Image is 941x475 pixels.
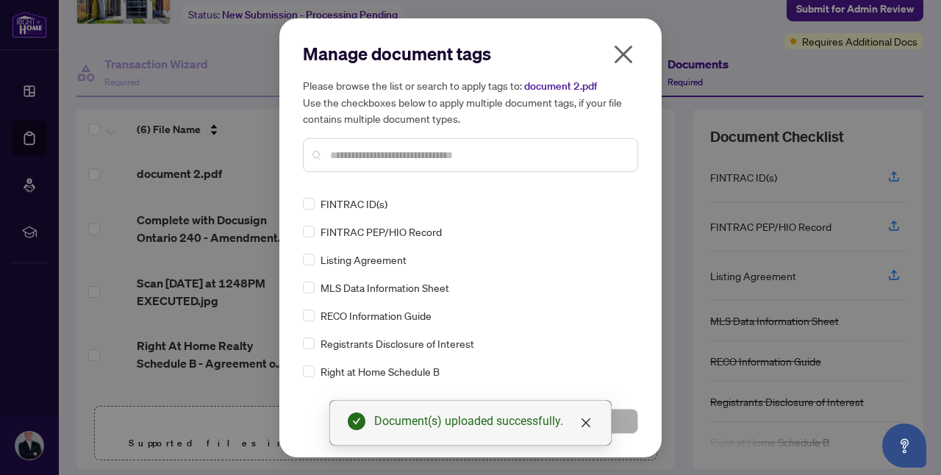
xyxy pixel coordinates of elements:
span: close [612,43,635,66]
span: FINTRAC ID(s) [321,196,387,212]
h5: Please browse the list or search to apply tags to: Use the checkboxes below to apply multiple doc... [303,77,638,126]
span: close [580,417,592,429]
button: Cancel [303,409,466,434]
span: Listing Agreement [321,251,407,268]
span: MLS Data Information Sheet [321,279,449,296]
span: check-circle [348,413,365,430]
h2: Manage document tags [303,42,638,65]
span: FINTRAC PEP/HIO Record [321,224,442,240]
span: Right at Home Schedule B [321,363,440,379]
button: Open asap [882,424,926,468]
span: Registrants Disclosure of Interest [321,335,474,351]
span: RECO Information Guide [321,307,432,324]
a: Close [578,415,594,431]
span: document 2.pdf [524,79,597,93]
div: Document(s) uploaded successfully. [374,413,593,430]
